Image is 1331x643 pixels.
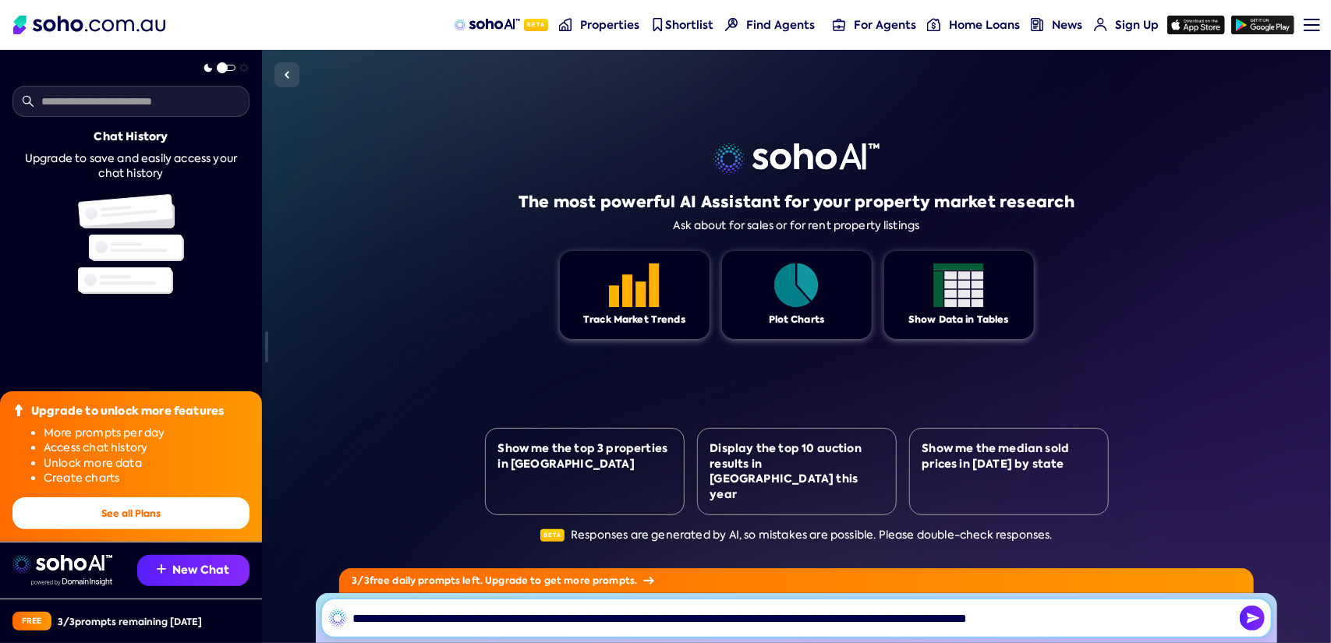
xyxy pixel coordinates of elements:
div: Ask about for sales or for rent property listings [674,219,920,232]
img: Feature 1 icon [933,263,984,307]
img: Data provided by Domain Insight [31,578,112,586]
li: Unlock more data [44,456,250,472]
button: Send [1240,606,1265,631]
img: for-agents-nav icon [927,18,940,31]
img: google-play icon [1231,16,1294,34]
img: sohoai logo [12,555,112,574]
img: Chat history illustration [78,194,184,294]
img: sohoAI logo [454,19,520,31]
img: Arrow icon [643,577,654,585]
div: Show me the median sold prices in [DATE] by state [922,441,1096,472]
span: News [1053,17,1083,33]
img: app-store icon [1167,16,1225,34]
li: Access chat history [44,440,250,456]
li: More prompts per day [44,426,250,441]
div: Track Market Trends [583,313,685,327]
img: news-nav icon [1031,18,1044,31]
li: Create charts [44,471,250,486]
div: Plot Charts [769,313,825,327]
button: See all Plans [12,497,250,529]
div: Display the top 10 auction results in [GEOGRAPHIC_DATA] this year [710,441,883,502]
span: Find Agents [746,17,815,33]
span: Shortlist [666,17,714,33]
div: Show me the top 3 properties in [GEOGRAPHIC_DATA] [498,441,671,472]
button: New Chat [137,555,250,586]
span: For Agents [854,17,916,33]
img: Upgrade icon [12,404,25,416]
img: properties-nav icon [559,18,572,31]
span: Beta [540,529,565,542]
img: Find agents icon [725,18,738,31]
img: sohoai logo [713,143,880,175]
img: shortlist-nav icon [651,18,664,31]
div: Upgrade to unlock more features [31,404,224,419]
img: Feature 1 icon [771,263,822,307]
div: Upgrade to save and easily access your chat history [12,151,250,182]
img: Recommendation icon [157,564,166,574]
img: Feature 1 icon [609,263,660,307]
div: Show Data in Tables [908,313,1009,327]
div: 3 / 3 prompts remaining [DATE] [58,615,202,628]
span: Home Loans [949,17,1020,33]
div: Free [12,612,51,631]
img: Soho Logo [13,16,165,34]
img: Send icon [1240,606,1265,631]
img: for-agents-nav icon [1094,18,1107,31]
span: Sign Up [1115,17,1159,33]
img: for-agents-nav icon [833,18,846,31]
div: Responses are generated by AI, so mistakes are possible. Please double-check responses. [540,528,1053,543]
img: SohoAI logo black [328,609,347,627]
div: Chat History [94,129,168,145]
span: Beta [524,19,548,31]
span: Properties [581,17,640,33]
div: 3 / 3 free daily prompts left. Upgrade to get more prompts. [339,568,1253,593]
h1: The most powerful AI Assistant for your property market research [519,191,1074,213]
img: Sidebar toggle icon [278,65,296,84]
